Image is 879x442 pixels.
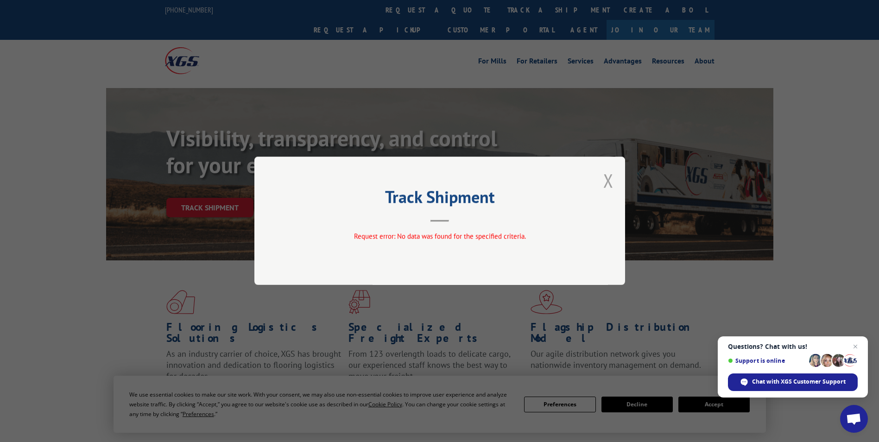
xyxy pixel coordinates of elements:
[752,378,846,386] span: Chat with XGS Customer Support
[840,405,868,433] div: Open chat
[354,232,525,241] span: Request error: No data was found for the specified criteria.
[728,343,858,350] span: Questions? Chat with us!
[728,357,806,364] span: Support is online
[603,168,613,193] button: Close modal
[850,341,861,352] span: Close chat
[728,373,858,391] div: Chat with XGS Customer Support
[301,190,579,208] h2: Track Shipment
